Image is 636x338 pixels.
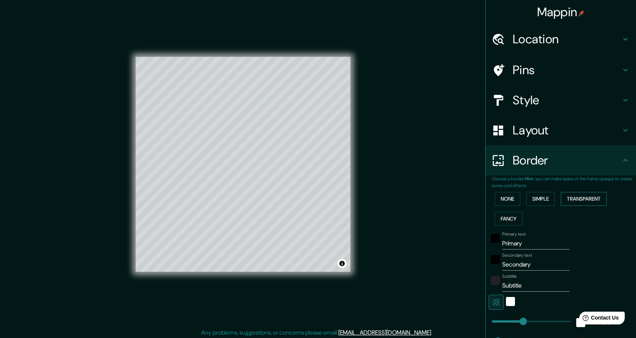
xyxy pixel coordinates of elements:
[486,24,636,54] div: Location
[506,297,515,306] button: white
[432,328,433,337] div: .
[433,328,435,337] div: .
[513,93,621,108] h4: Style
[502,252,532,259] label: Secondary text
[491,234,500,243] button: black
[486,85,636,115] div: Style
[338,329,431,336] a: [EMAIL_ADDRESS][DOMAIN_NAME]
[569,309,628,330] iframe: Help widget launcher
[502,231,525,238] label: Primary text
[513,123,621,138] h4: Layout
[537,5,585,20] h4: Mappin
[561,192,607,206] button: Transparent
[513,32,621,47] h4: Location
[502,273,517,280] label: Subtitle
[513,62,621,78] h4: Pins
[495,212,522,226] button: Fancy
[513,153,621,168] h4: Border
[486,145,636,175] div: Border
[495,192,520,206] button: None
[525,176,533,182] b: Hint
[526,192,555,206] button: Simple
[486,55,636,85] div: Pins
[486,115,636,145] div: Layout
[578,10,585,16] img: pin-icon.png
[491,276,500,285] button: color-222222
[338,259,347,268] button: Toggle attribution
[492,175,636,189] p: Choose a border. : you can make layers of the frame opaque to create some cool effects.
[491,255,500,264] button: black
[201,328,432,337] p: Any problems, suggestions, or concerns please email .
